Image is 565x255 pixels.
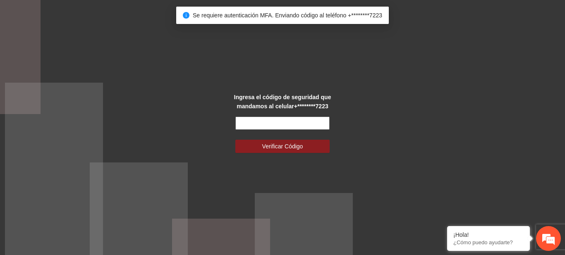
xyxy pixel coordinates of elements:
[234,94,331,110] strong: Ingresa el código de seguridad que mandamos al celular +********7223
[193,12,382,19] span: Se requiere autenticación MFA. Enviando código al teléfono +********7223
[262,142,303,151] span: Verificar Código
[235,140,330,153] button: Verificar Código
[183,12,189,19] span: info-circle
[453,239,524,245] p: ¿Cómo puedo ayudarte?
[453,231,524,238] div: ¡Hola!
